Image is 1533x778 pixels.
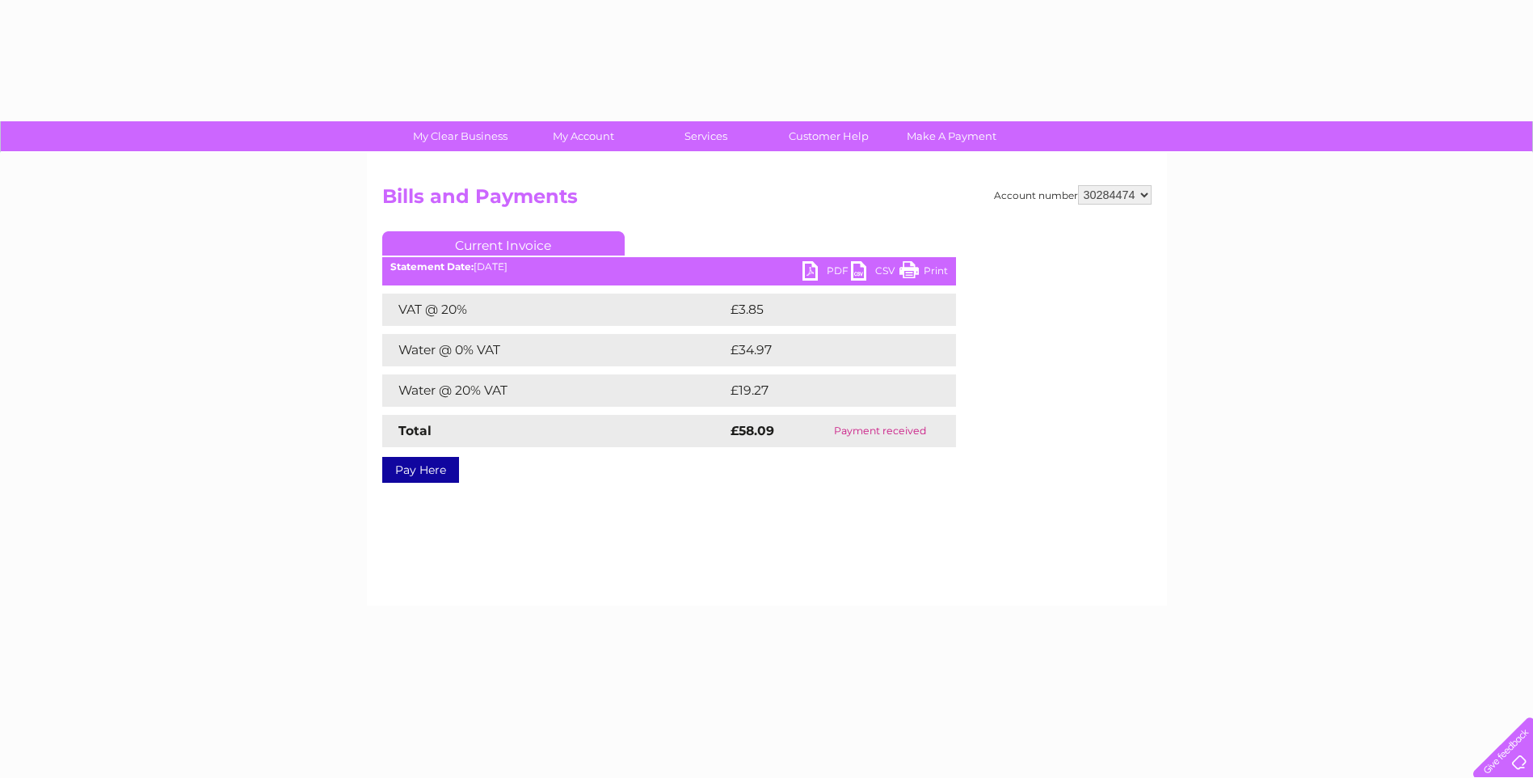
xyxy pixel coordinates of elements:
div: [DATE] [382,261,956,273]
strong: Total [398,423,432,438]
div: Account number [994,185,1152,205]
a: Make A Payment [885,121,1018,151]
td: Payment received [804,415,955,447]
a: Pay Here [382,457,459,483]
td: £19.27 [726,374,922,407]
td: £34.97 [726,334,924,366]
a: My Clear Business [394,121,527,151]
a: My Account [516,121,650,151]
td: Water @ 0% VAT [382,334,726,366]
b: Statement Date: [390,260,474,273]
a: Services [639,121,773,151]
a: Customer Help [762,121,895,151]
a: Current Invoice [382,231,625,256]
a: Print [899,261,948,285]
td: £3.85 [726,294,918,326]
h2: Bills and Payments [382,185,1152,216]
a: CSV [851,261,899,285]
strong: £58.09 [731,423,774,438]
td: Water @ 20% VAT [382,374,726,407]
a: PDF [802,261,851,285]
td: VAT @ 20% [382,294,726,326]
